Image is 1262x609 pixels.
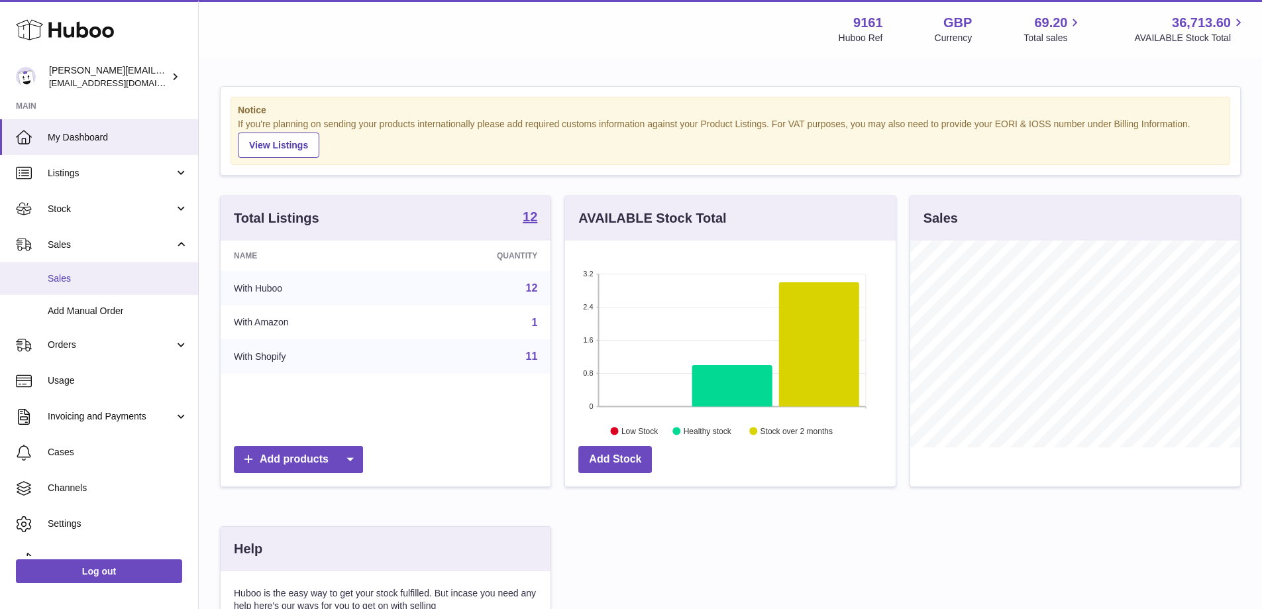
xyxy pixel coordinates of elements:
a: 12 [526,282,538,294]
text: Low Stock [621,426,658,435]
span: Orders [48,339,174,351]
text: 2.4 [584,303,594,311]
text: 0 [590,402,594,410]
th: Name [221,241,401,271]
span: Add Manual Order [48,305,188,317]
strong: 12 [523,210,537,223]
span: Settings [48,518,188,530]
span: 36,713.60 [1172,14,1231,32]
strong: Notice [238,104,1223,117]
a: Add products [234,446,363,473]
div: If you're planning on sending your products internationally please add required customs informati... [238,118,1223,158]
span: [EMAIL_ADDRESS][DOMAIN_NAME] [49,78,195,88]
span: 69.20 [1034,14,1067,32]
span: Sales [48,272,188,285]
strong: GBP [943,14,972,32]
span: Cases [48,446,188,459]
span: AVAILABLE Stock Total [1134,32,1246,44]
h3: AVAILABLE Stock Total [578,209,726,227]
div: Huboo Ref [839,32,883,44]
a: 36,713.60 AVAILABLE Stock Total [1134,14,1246,44]
span: Sales [48,239,174,251]
div: Currency [935,32,973,44]
th: Quantity [401,241,551,271]
span: Total sales [1024,32,1082,44]
td: With Huboo [221,271,401,305]
text: 1.6 [584,336,594,344]
text: 0.8 [584,369,594,377]
strong: 9161 [853,14,883,32]
img: amyesmith31@gmail.com [16,67,36,87]
a: 1 [531,317,537,328]
span: Listings [48,167,174,180]
h3: Sales [923,209,958,227]
h3: Total Listings [234,209,319,227]
h3: Help [234,540,262,558]
span: Invoicing and Payments [48,410,174,423]
a: 12 [523,210,537,226]
a: 69.20 Total sales [1024,14,1082,44]
span: Channels [48,482,188,494]
div: [PERSON_NAME][EMAIL_ADDRESS][DOMAIN_NAME] [49,64,168,89]
span: Stock [48,203,174,215]
span: Returns [48,553,188,566]
a: Add Stock [578,446,652,473]
text: Stock over 2 months [761,426,833,435]
td: With Amazon [221,305,401,340]
a: Log out [16,559,182,583]
text: 3.2 [584,270,594,278]
a: View Listings [238,133,319,158]
td: With Shopify [221,339,401,374]
text: Healthy stock [684,426,732,435]
span: My Dashboard [48,131,188,144]
span: Usage [48,374,188,387]
a: 11 [526,351,538,362]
